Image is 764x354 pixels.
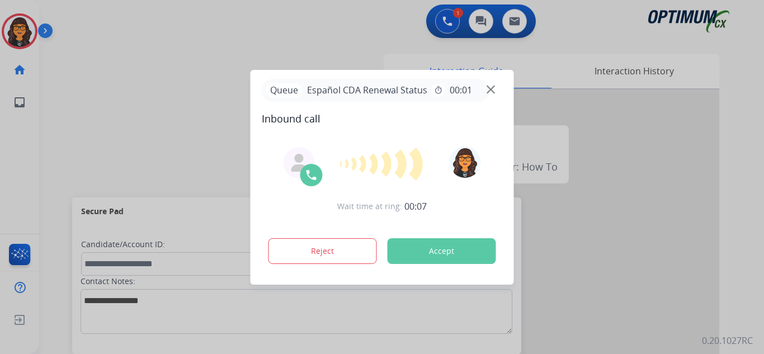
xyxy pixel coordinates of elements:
button: Accept [388,238,496,264]
p: 0.20.1027RC [702,334,753,347]
button: Reject [268,238,377,264]
img: call-icon [305,168,318,182]
span: Inbound call [262,111,503,126]
span: 00:01 [450,83,472,97]
img: agent-avatar [290,154,308,172]
span: Español CDA Renewal Status [303,83,432,97]
span: Wait time at ring: [337,201,402,212]
span: 00:07 [404,200,427,213]
mat-icon: timer [434,86,443,95]
p: Queue [266,83,303,97]
img: close-button [487,85,495,93]
img: avatar [449,147,480,178]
